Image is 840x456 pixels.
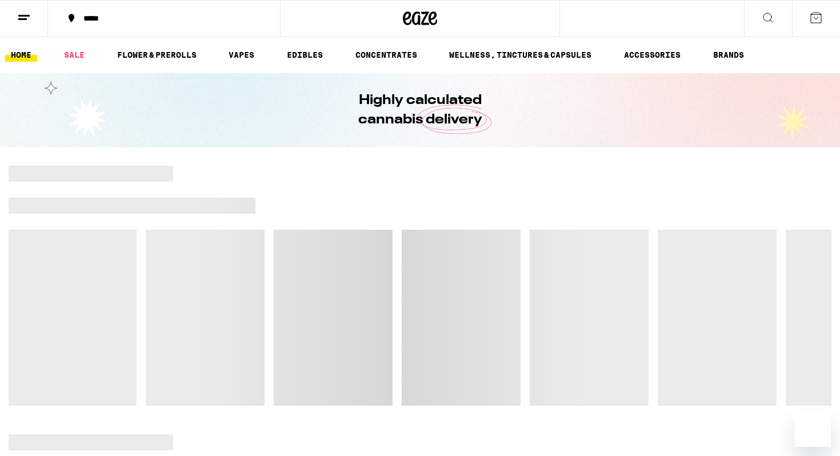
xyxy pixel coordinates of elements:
a: HOME [5,48,37,62]
a: WELLNESS, TINCTURES & CAPSULES [443,48,597,62]
a: VAPES [223,48,260,62]
a: EDIBLES [281,48,329,62]
a: SALE [58,48,90,62]
a: FLOWER & PREROLLS [111,48,202,62]
h1: Highly calculated cannabis delivery [326,91,514,130]
a: CONCENTRATES [350,48,423,62]
iframe: Button to launch messaging window [794,410,831,447]
a: BRANDS [707,48,750,62]
a: ACCESSORIES [618,48,686,62]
